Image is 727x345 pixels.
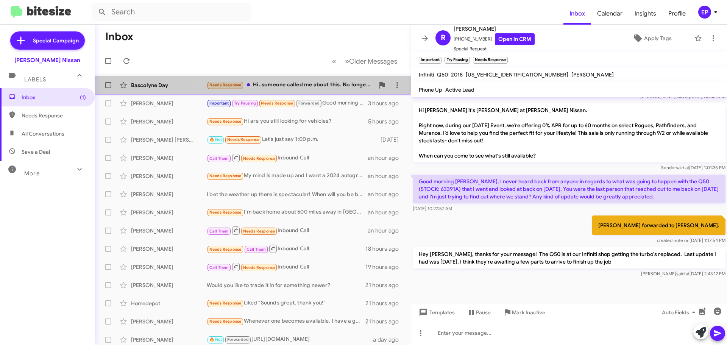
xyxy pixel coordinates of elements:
[131,227,207,234] div: [PERSON_NAME]
[207,244,365,253] div: Inbound Call
[563,3,591,25] span: Inbox
[629,3,662,25] a: Insights
[33,37,79,44] span: Special Campaign
[454,45,535,53] span: Special Request
[10,31,85,50] a: Special Campaign
[365,318,405,325] div: 21 hours ago
[445,57,470,64] small: Try Pausing
[365,263,405,271] div: 19 hours ago
[413,175,725,203] p: Good morning [PERSON_NAME], I never heard back from anyone in regards to what was going to happen...
[437,71,448,78] span: Q50
[512,306,545,319] span: Mark Inactive
[368,172,405,180] div: an hour ago
[413,206,452,211] span: [DATE] 10:27:57 AM
[368,209,405,216] div: an hour ago
[698,6,711,19] div: EP
[207,190,368,198] div: I bet the weather up there is spectacular! When will you be back in [GEOGRAPHIC_DATA]?
[207,262,365,272] div: Inbound Call
[466,71,568,78] span: [US_VEHICLE_IDENTIFICATION_NUMBER]
[24,170,40,177] span: More
[419,71,434,78] span: Infiniti
[476,306,491,319] span: Pause
[234,101,256,106] span: Try Pausing
[368,227,405,234] div: an hour ago
[225,336,250,343] span: Forwarded
[207,172,368,180] div: My mind is made up and I want a 2024 autograph blk on black low mileage. If I was younger it woul...
[105,31,133,43] h1: Inbox
[571,71,614,78] span: [PERSON_NAME]
[207,153,368,162] div: Inbound Call
[461,306,497,319] button: Pause
[209,137,222,142] span: 🔥 Hot
[80,94,86,101] span: (1)
[641,271,725,276] span: [PERSON_NAME] [DATE] 2:43:12 PM
[22,148,50,156] span: Save a Deal
[340,53,402,69] button: Next
[209,173,242,178] span: Needs Response
[207,117,368,126] div: Hi are you still looking for vehicles?
[365,300,405,307] div: 21 hours ago
[207,335,373,344] div: [URL][DOMAIN_NAME]
[207,317,365,326] div: Whenever one becomes available. I have a good truck so no hurry
[495,33,535,45] a: Open in CRM
[676,271,690,276] span: said at
[473,57,508,64] small: Needs Response
[209,156,229,161] span: Call Them
[332,56,336,66] span: «
[207,81,374,89] div: Hi..someone called me about this. No longer looking for this make and model. Thank you for follow...
[377,136,405,144] div: [DATE]
[656,306,704,319] button: Auto Fields
[209,247,242,252] span: Needs Response
[296,100,321,107] span: Forwarded
[207,299,365,308] div: Liked “Sounds great, thank you!”
[497,306,551,319] button: Mark Inactive
[454,33,535,45] span: [PHONE_NUMBER]
[328,53,341,69] button: Previous
[14,56,80,64] div: [PERSON_NAME] Nissan
[662,306,698,319] span: Auto Fields
[131,100,207,107] div: [PERSON_NAME]
[131,318,207,325] div: [PERSON_NAME]
[441,32,446,44] span: R
[368,100,405,107] div: 3 hours ago
[207,99,368,108] div: Good morning [PERSON_NAME], I never heard back from anyone in regards to what was going to happen...
[131,281,207,289] div: [PERSON_NAME]
[243,265,275,270] span: Needs Response
[131,190,207,198] div: [PERSON_NAME]
[661,165,725,170] span: Sender [DATE] 1:01:35 PM
[368,190,405,198] div: an hour ago
[246,247,266,252] span: Call Them
[207,226,368,235] div: Inbound Call
[328,53,402,69] nav: Page navigation example
[657,237,690,243] span: created note on
[131,136,207,144] div: [PERSON_NAME] [PERSON_NAME]
[209,83,242,87] span: Needs Response
[413,103,725,162] p: Hi [PERSON_NAME] it's [PERSON_NAME] at [PERSON_NAME] Nissan. Right now, during our [DATE] Event, ...
[227,137,259,142] span: Needs Response
[613,31,691,45] button: Apply Tags
[209,265,229,270] span: Call Them
[131,300,207,307] div: Homedepot
[243,156,275,161] span: Needs Response
[209,337,222,342] span: 🔥 Hot
[644,31,672,45] span: Apply Tags
[692,6,719,19] button: EP
[345,56,349,66] span: »
[131,118,207,125] div: [PERSON_NAME]
[207,208,368,217] div: I'm back home about 500 miles away in [GEOGRAPHIC_DATA]. My family talked me out of it especially...
[131,172,207,180] div: [PERSON_NAME]
[676,165,689,170] span: said at
[131,209,207,216] div: [PERSON_NAME]
[92,3,251,21] input: Search
[22,112,86,119] span: Needs Response
[24,76,46,83] span: Labels
[22,94,86,101] span: Inbox
[207,135,377,144] div: Let's just say 1:00 p.m.
[131,81,207,89] div: Bascolyne Day
[454,24,535,33] span: [PERSON_NAME]
[373,336,405,343] div: a day ago
[451,71,463,78] span: 2018
[261,101,293,106] span: Needs Response
[419,86,442,93] span: Phone Up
